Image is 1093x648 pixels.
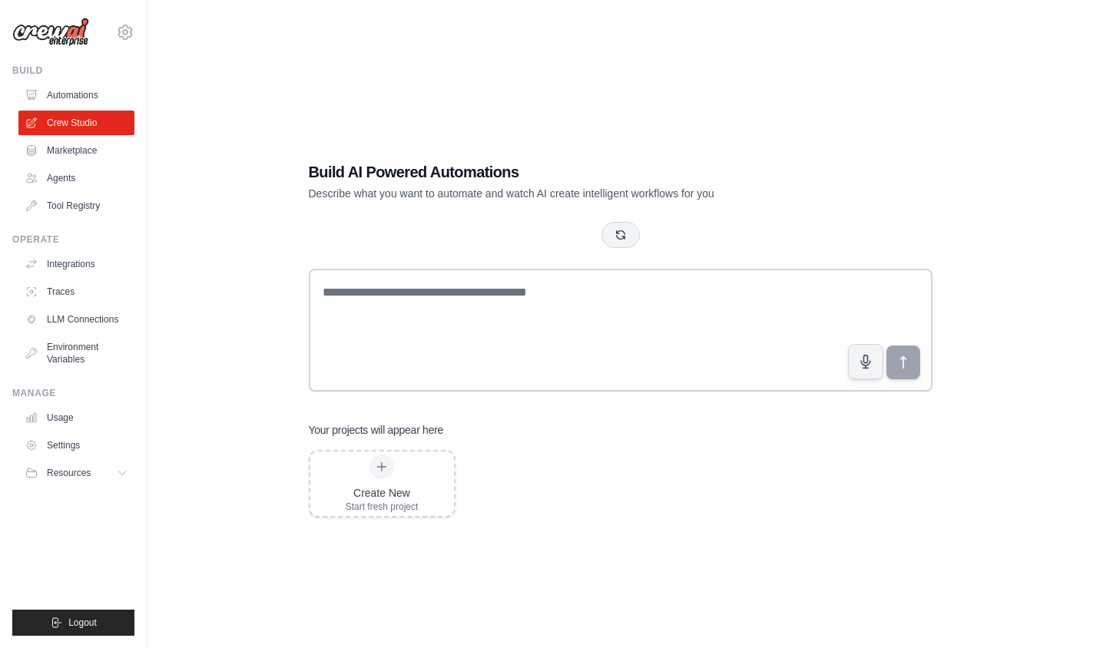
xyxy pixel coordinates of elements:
[12,233,134,246] div: Operate
[601,222,640,248] button: Get new suggestions
[12,610,134,636] button: Logout
[12,387,134,399] div: Manage
[346,485,419,501] div: Create New
[18,193,134,218] a: Tool Registry
[12,18,89,47] img: Logo
[18,335,134,372] a: Environment Variables
[346,501,419,513] div: Start fresh project
[18,433,134,458] a: Settings
[309,186,825,201] p: Describe what you want to automate and watch AI create intelligent workflows for you
[18,307,134,332] a: LLM Connections
[18,279,134,304] a: Traces
[18,461,134,485] button: Resources
[68,617,97,629] span: Logout
[18,166,134,190] a: Agents
[18,83,134,107] a: Automations
[47,467,91,479] span: Resources
[18,111,134,135] a: Crew Studio
[18,138,134,163] a: Marketplace
[18,252,134,276] a: Integrations
[848,344,883,379] button: Click to speak your automation idea
[12,64,134,77] div: Build
[309,161,825,183] h1: Build AI Powered Automations
[309,422,444,438] h3: Your projects will appear here
[18,405,134,430] a: Usage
